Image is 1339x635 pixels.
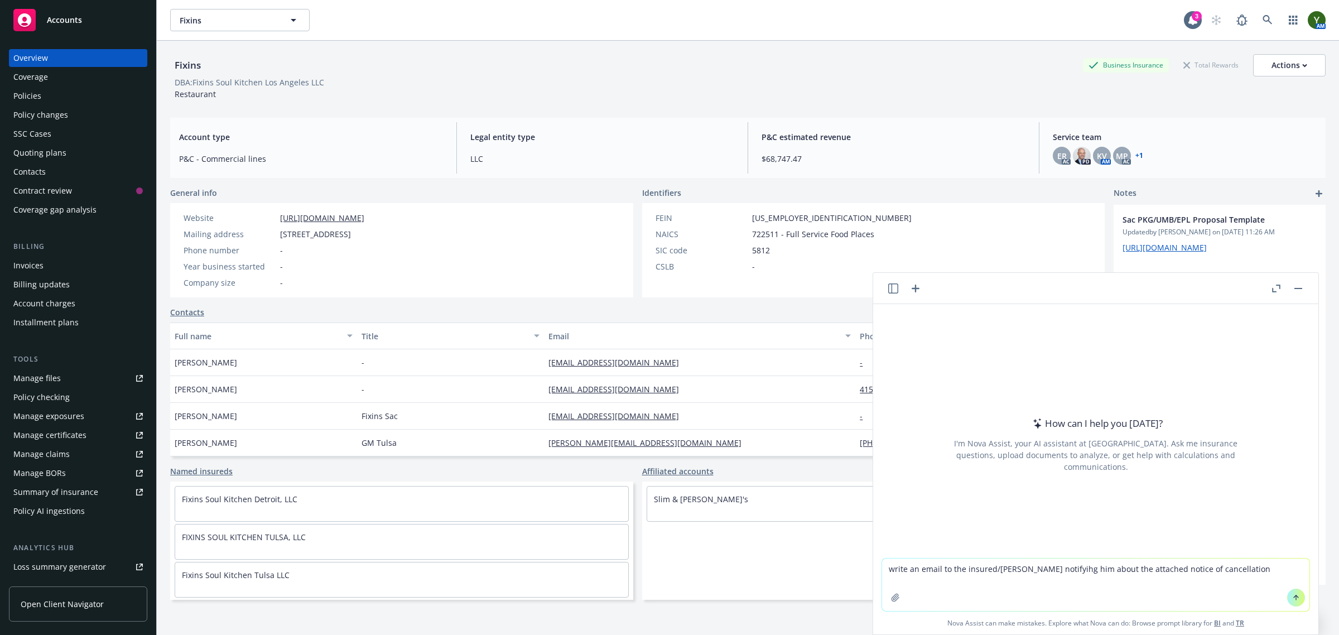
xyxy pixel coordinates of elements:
[656,228,748,240] div: NAICS
[13,68,48,86] div: Coverage
[1256,9,1279,31] a: Search
[175,383,237,395] span: [PERSON_NAME]
[1114,262,1326,331] div: Proposal TulsaUpdatedby [PERSON_NAME] on [DATE] 8:35 AM[URL][DOMAIN_NAME] [URL][DOMAIN_NAME]
[860,437,938,448] a: [PHONE_NUMBER]
[362,410,398,422] span: Fixins Sac
[13,388,70,406] div: Policy checking
[1123,214,1288,225] span: Sac PKG/UMB/EPL Proposal Template
[47,16,82,25] span: Accounts
[1073,147,1091,165] img: photo
[860,330,988,342] div: Phone number
[654,494,748,504] a: Slim & [PERSON_NAME]'s
[13,426,86,444] div: Manage certificates
[1135,152,1143,159] a: +1
[860,357,871,368] a: -
[9,125,147,143] a: SSC Cases
[184,277,276,288] div: Company size
[548,330,839,342] div: Email
[280,228,351,240] span: [STREET_ADDRESS]
[175,437,237,449] span: [PERSON_NAME]
[184,261,276,272] div: Year business started
[184,228,276,240] div: Mailing address
[362,330,527,342] div: Title
[13,295,75,312] div: Account charges
[13,163,46,181] div: Contacts
[9,201,147,219] a: Coverage gap analysis
[362,357,364,368] span: -
[9,257,147,275] a: Invoices
[9,483,147,501] a: Summary of insurance
[656,261,748,272] div: CSLB
[9,4,147,36] a: Accounts
[1231,9,1253,31] a: Report a Bug
[13,314,79,331] div: Installment plans
[9,542,147,554] div: Analytics hub
[13,144,66,162] div: Quoting plans
[878,612,1314,634] span: Nova Assist can make mistakes. Explore what Nova can do: Browse prompt library for and
[180,15,276,26] span: Fixins
[1057,150,1067,162] span: ER
[548,411,688,421] a: [EMAIL_ADDRESS][DOMAIN_NAME]
[1312,187,1326,200] a: add
[175,76,324,88] div: DBA: Fixins Soul Kitchen Los Angeles LLC
[170,323,357,349] button: Full name
[179,153,443,165] span: P&C - Commercial lines
[762,153,1025,165] span: $68,747.47
[656,244,748,256] div: SIC code
[9,68,147,86] a: Coverage
[182,494,297,504] a: Fixins Soul Kitchen Detroit, LLC
[13,49,48,67] div: Overview
[9,49,147,67] a: Overview
[13,87,41,105] div: Policies
[1123,227,1317,237] span: Updated by [PERSON_NAME] on [DATE] 11:26 AM
[1192,11,1202,21] div: 3
[9,558,147,576] a: Loss summary generator
[175,330,340,342] div: Full name
[362,437,397,449] span: GM Tulsa
[13,407,84,425] div: Manage exposures
[1214,618,1221,628] a: BI
[13,125,51,143] div: SSC Cases
[1053,131,1317,143] span: Service team
[9,106,147,124] a: Policy changes
[656,212,748,224] div: FEIN
[21,598,104,610] span: Open Client Navigator
[9,464,147,482] a: Manage BORs
[13,182,72,200] div: Contract review
[1114,187,1136,200] span: Notes
[184,212,276,224] div: Website
[9,407,147,425] a: Manage exposures
[280,277,283,288] span: -
[1253,54,1326,76] button: Actions
[9,182,147,200] a: Contract review
[1116,150,1128,162] span: MP
[184,244,276,256] div: Phone number
[1083,58,1169,72] div: Business Insurance
[170,306,204,318] a: Contacts
[13,201,97,219] div: Coverage gap analysis
[752,261,755,272] span: -
[1271,55,1307,76] div: Actions
[855,323,1005,349] button: Phone number
[9,87,147,105] a: Policies
[362,383,364,395] span: -
[860,384,913,395] a: 4152905002
[170,58,205,73] div: Fixins
[1097,150,1107,162] span: KV
[1114,205,1326,262] div: Sac PKG/UMB/EPL Proposal TemplateUpdatedby [PERSON_NAME] on [DATE] 11:26 AM[URL][DOMAIN_NAME]
[9,354,147,365] div: Tools
[13,257,44,275] div: Invoices
[548,357,688,368] a: [EMAIL_ADDRESS][DOMAIN_NAME]
[752,212,912,224] span: [US_EMPLOYER_IDENTIFICATION_NUMBER]
[762,131,1025,143] span: P&C estimated revenue
[170,465,233,477] a: Named insureds
[9,314,147,331] a: Installment plans
[175,89,216,99] span: Restaurant
[13,276,70,294] div: Billing updates
[179,131,443,143] span: Account type
[470,153,734,165] span: LLC
[9,295,147,312] a: Account charges
[1205,9,1227,31] a: Start snowing
[544,323,855,349] button: Email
